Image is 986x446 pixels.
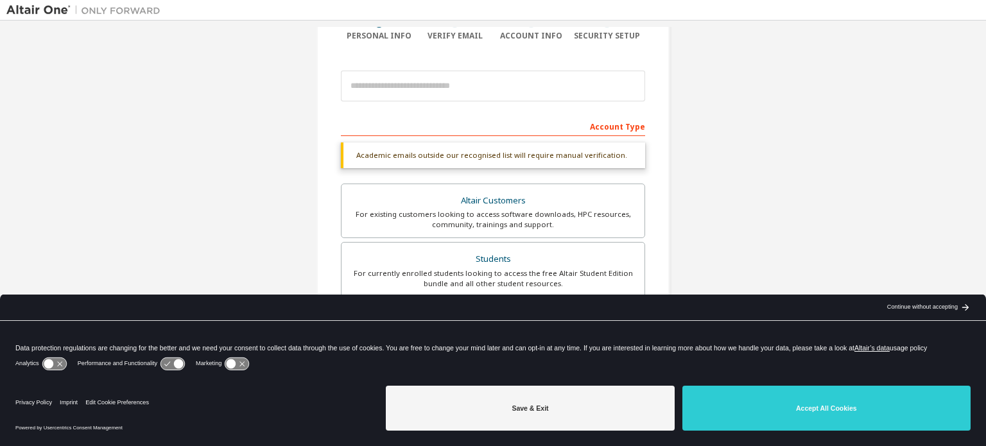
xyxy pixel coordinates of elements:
[349,192,637,210] div: Altair Customers
[341,31,417,41] div: Personal Info
[493,31,569,41] div: Account Info
[349,250,637,268] div: Students
[341,142,645,168] div: Academic emails outside our recognised list will require manual verification.
[417,31,494,41] div: Verify Email
[349,209,637,230] div: For existing customers looking to access software downloads, HPC resources, community, trainings ...
[569,31,646,41] div: Security Setup
[349,268,637,289] div: For currently enrolled students looking to access the free Altair Student Edition bundle and all ...
[341,116,645,136] div: Account Type
[6,4,167,17] img: Altair One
